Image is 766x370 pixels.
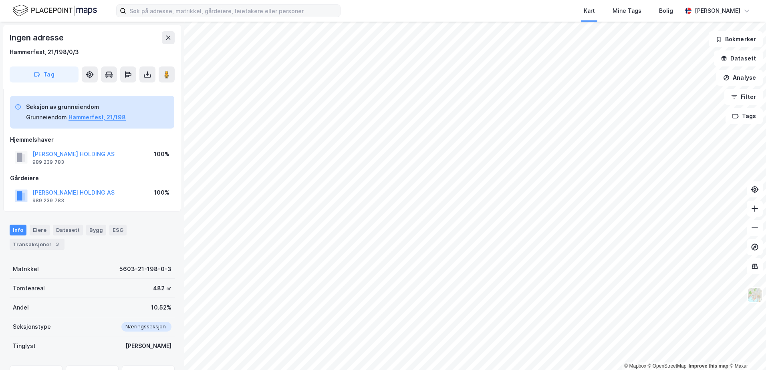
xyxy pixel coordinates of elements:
div: Info [10,225,26,235]
div: [PERSON_NAME] [125,341,171,351]
div: Tinglyst [13,341,36,351]
button: Tag [10,66,79,82]
div: 989 239 783 [32,159,64,165]
button: Hammerfest, 21/198 [69,113,126,122]
div: Grunneiendom [26,113,67,122]
button: Filter [724,89,763,105]
button: Tags [726,108,763,124]
div: Ingen adresse [10,31,65,44]
div: 10.52% [151,303,171,312]
a: Improve this map [689,363,728,369]
div: Eiere [30,225,50,235]
div: [PERSON_NAME] [695,6,740,16]
a: OpenStreetMap [648,363,687,369]
div: Matrikkel [13,264,39,274]
div: 989 239 783 [32,197,64,204]
img: Z [747,288,762,303]
div: Tomteareal [13,284,45,293]
div: Hjemmelshaver [10,135,174,145]
div: Bolig [659,6,673,16]
div: Mine Tags [613,6,641,16]
div: Bygg [86,225,106,235]
button: Bokmerker [709,31,763,47]
div: 5603-21-198-0-3 [119,264,171,274]
div: Hammerfest, 21/198/0/3 [10,47,79,57]
img: logo.f888ab2527a4732fd821a326f86c7f29.svg [13,4,97,18]
div: Seksjonstype [13,322,51,332]
div: Seksjon av grunneiendom [26,102,126,112]
iframe: Chat Widget [726,332,766,370]
div: Kart [584,6,595,16]
div: Gårdeiere [10,173,174,183]
div: Transaksjoner [10,239,65,250]
div: 482 ㎡ [153,284,171,293]
div: 100% [154,149,169,159]
a: Mapbox [624,363,646,369]
input: Søk på adresse, matrikkel, gårdeiere, leietakere eller personer [126,5,340,17]
div: Andel [13,303,29,312]
div: Datasett [53,225,83,235]
button: Datasett [714,50,763,66]
div: 3 [53,240,61,248]
div: ESG [109,225,127,235]
button: Analyse [716,70,763,86]
div: 100% [154,188,169,197]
